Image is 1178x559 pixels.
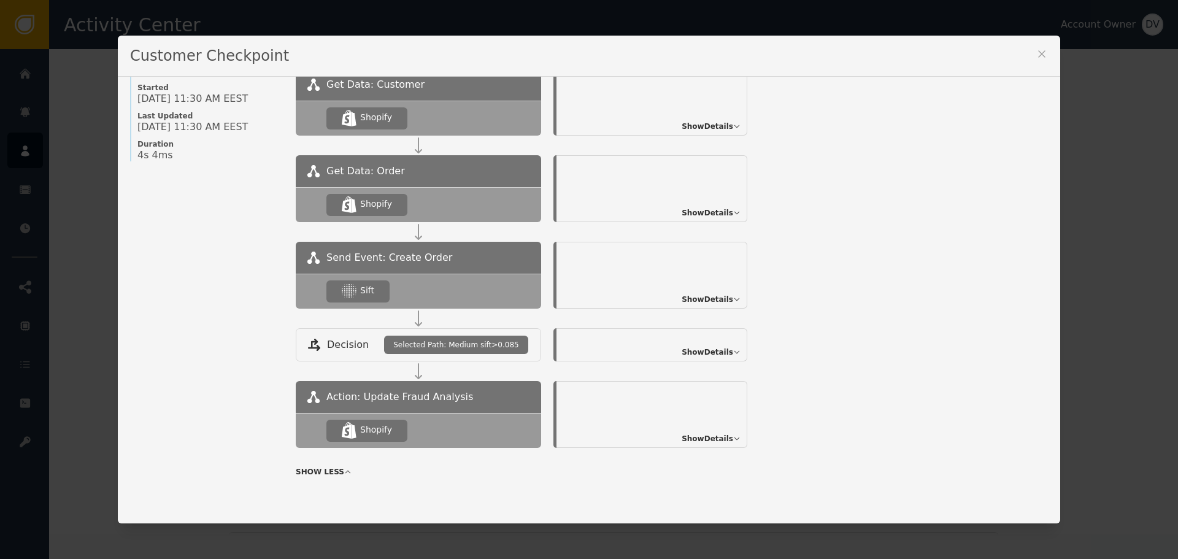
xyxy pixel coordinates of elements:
span: Selected Path: Medium sift>0.085 [393,339,519,350]
span: Decision [327,337,369,352]
span: Show Details [682,294,733,305]
span: [DATE] 11:30 AM EEST [137,121,248,133]
span: 4s 4ms [137,149,173,161]
div: Shopify [360,198,392,210]
span: Get Data: Customer [326,77,425,92]
div: Shopify [360,423,392,436]
span: Show Details [682,207,733,218]
span: Action: Update Fraud Analysis [326,390,473,404]
span: Last Updated [137,111,283,121]
div: Sift [360,284,374,297]
span: Get Data: Order [326,164,405,179]
span: Show Details [682,347,733,358]
span: [DATE] 11:30 AM EEST [137,93,248,105]
span: Send Event: Create Order [326,250,452,265]
div: Customer Checkpoint [118,36,1060,77]
span: SHOW LESS [296,466,344,477]
span: Duration [137,139,283,149]
span: Show Details [682,121,733,132]
span: Show Details [682,433,733,444]
div: Shopify [360,111,392,124]
span: Started [137,83,283,93]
